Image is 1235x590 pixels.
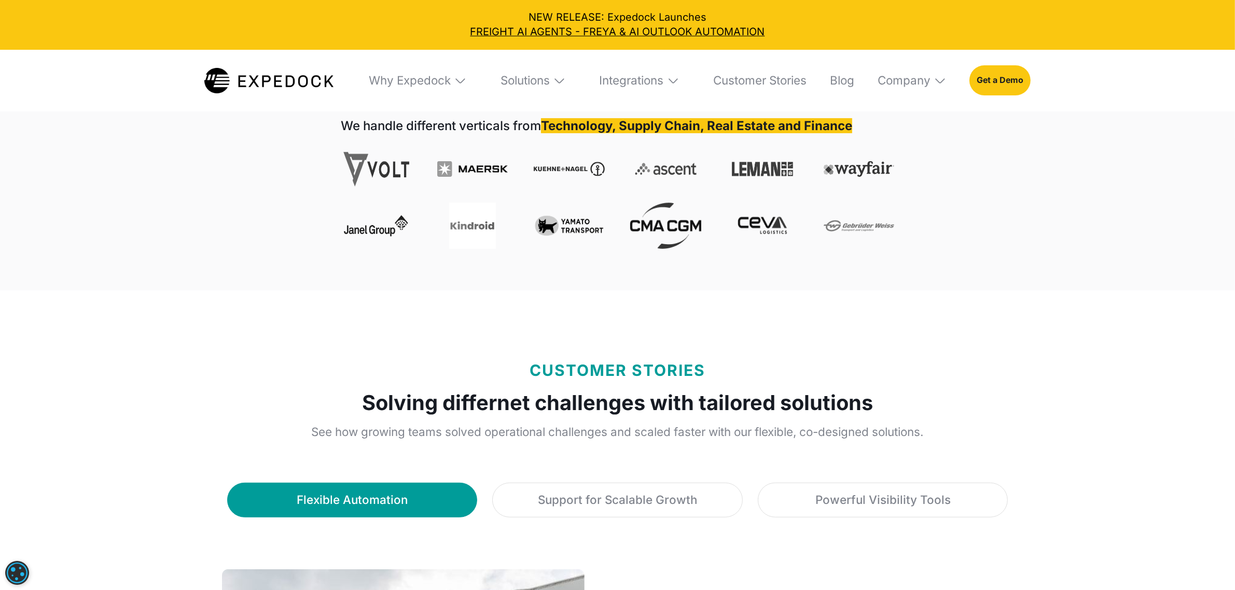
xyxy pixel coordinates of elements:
[490,50,576,112] div: Solutions
[369,73,451,88] div: Why Expedock
[589,50,690,112] div: Integrations
[297,491,408,509] div: Flexible Automation
[541,118,852,133] strong: Technology, Supply Chain, Real Estate and Finance
[867,50,957,112] div: Company
[501,73,550,88] div: Solutions
[1063,478,1235,590] iframe: Chat Widget
[878,73,931,88] div: Company
[538,491,697,509] div: Support for Scalable Growth
[358,50,477,112] div: Why Expedock
[10,10,1225,39] div: NEW RELEASE: Expedock Launches
[820,50,854,112] a: Blog
[600,73,664,88] div: Integrations
[362,389,873,417] strong: Solving differnet challenges with tailored solutions
[815,491,951,509] div: Powerful Visibility Tools
[969,65,1031,95] a: Get a Demo
[703,50,807,112] a: Customer Stories
[10,25,1225,39] a: FREIGHT AI AGENTS - FREYA & AI OUTLOOK AUTOMATION
[530,363,705,378] p: CUSTOMER STORIES
[217,422,1019,441] p: See how growing teams solved operational challenges and scaled faster with our flexible, co-desig...
[341,118,541,133] strong: We handle different verticals from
